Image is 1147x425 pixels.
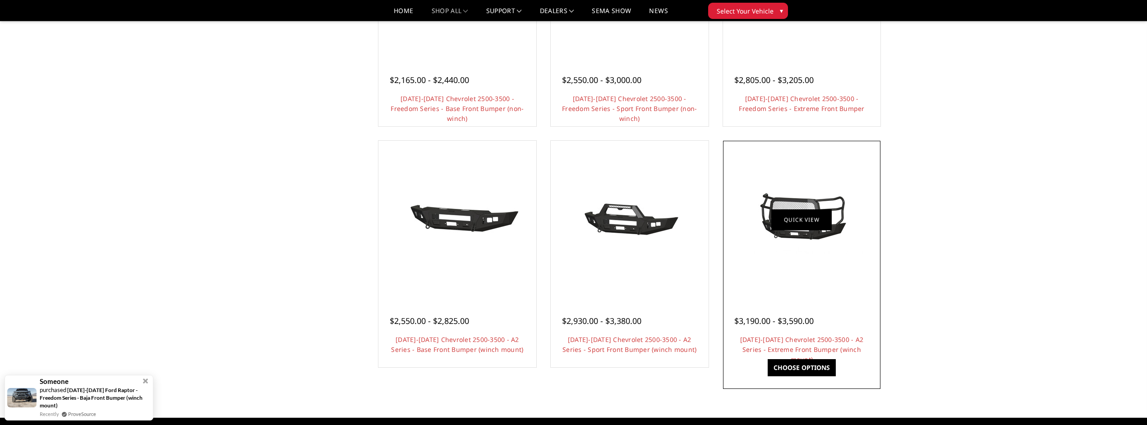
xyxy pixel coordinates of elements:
a: [DATE]-[DATE] Chevrolet 2500-3500 - A2 Series - Base Front Bumper (winch mount) [391,335,523,354]
span: $2,550.00 - $3,000.00 [562,74,641,85]
a: Choose Options [768,359,836,376]
span: $3,190.00 - $3,590.00 [734,315,814,326]
a: ProveSource [68,411,96,417]
a: [DATE]-[DATE] Chevrolet 2500-3500 - Freedom Series - Base Front Bumper (non-winch) [391,94,524,123]
span: $2,165.00 - $2,440.00 [390,74,469,85]
a: 2024-2025 Chevrolet 2500-3500 - A2 Series - Extreme Front Bumper (winch mount) [725,143,879,296]
span: $2,805.00 - $3,205.00 [734,74,814,85]
iframe: Chat Widget [1102,382,1147,425]
span: $2,550.00 - $2,825.00 [390,315,469,326]
a: 2024-2025 Chevrolet 2500-3500 - A2 Series - Sport Front Bumper (winch mount) [553,143,706,296]
a: [DATE]-[DATE] Chevrolet 2500-3500 - A2 Series - Sport Front Bumper (winch mount) [562,335,696,354]
a: [DATE]-[DATE] Chevrolet 2500-3500 - Freedom Series - Extreme Front Bumper [739,94,864,113]
a: 2024-2025 Chevrolet 2500-3500 - A2 Series - Base Front Bumper (winch mount) [381,143,534,296]
a: SEMA Show [592,8,631,21]
span: $2,930.00 - $3,380.00 [562,315,641,326]
span: ▾ [780,6,783,15]
img: provesource social proof notification image [7,388,37,407]
a: News [649,8,668,21]
a: shop all [432,8,468,21]
img: 2024-2025 Chevrolet 2500-3500 - A2 Series - Base Front Bumper (winch mount) [385,186,530,254]
a: [DATE]-[DATE] Chevrolet 2500-3500 - A2 Series - Extreme Front Bumper (winch mount) [740,335,864,364]
a: [DATE]-[DATE] Chevrolet 2500-3500 - Freedom Series - Sport Front Bumper (non-winch) [562,94,697,123]
span: Recently [40,410,59,418]
img: 2024-2025 Chevrolet 2500-3500 - A2 Series - Sport Front Bumper (winch mount) [557,186,702,254]
span: Select Your Vehicle [717,6,774,16]
a: Support [486,8,522,21]
a: Home [394,8,413,21]
a: Quick view [771,209,832,231]
a: Dealers [540,8,574,21]
span: purchased [40,386,66,393]
button: Select Your Vehicle [708,3,788,19]
img: 2024-2025 Chevrolet 2500-3500 - A2 Series - Extreme Front Bumper (winch mount) [729,186,874,254]
a: [DATE]-[DATE] Ford Raptor - Freedom Series - Baja Front Bumper (winch mount) [40,387,143,409]
span: Someone [40,378,69,385]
